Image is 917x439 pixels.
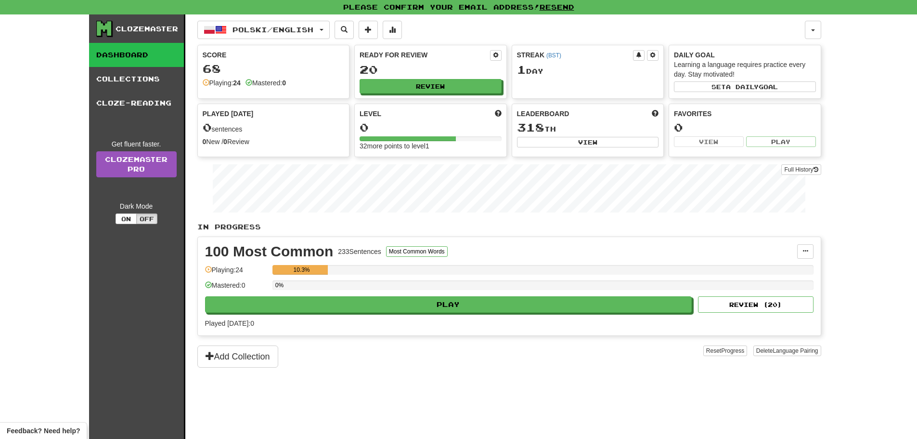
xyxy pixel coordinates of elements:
[517,121,659,134] div: th
[540,3,574,11] a: Resend
[203,50,345,60] div: Score
[205,265,268,281] div: Playing: 24
[338,247,381,256] div: 233 Sentences
[773,347,818,354] span: Language Pairing
[116,24,178,34] div: Clozemaster
[674,136,744,147] button: View
[781,164,821,175] button: Full History
[360,64,502,76] div: 20
[116,213,137,224] button: On
[203,120,212,134] span: 0
[386,246,448,257] button: Most Common Words
[674,109,816,119] div: Favorites
[89,67,184,91] a: Collections
[753,346,821,356] button: DeleteLanguage Pairing
[197,222,821,232] p: In Progress
[360,121,502,133] div: 0
[223,138,227,146] strong: 0
[517,109,569,119] span: Leaderboard
[197,21,330,39] button: Polski/English
[383,21,402,39] button: More stats
[703,346,747,356] button: ResetProgress
[136,213,157,224] button: Off
[360,109,381,119] span: Level
[517,50,633,60] div: Streak
[282,79,286,87] strong: 0
[205,244,334,259] div: 100 Most Common
[205,280,268,296] div: Mastered: 0
[517,64,659,76] div: Day
[360,79,502,93] button: Review
[233,79,241,87] strong: 24
[674,50,816,60] div: Daily Goal
[245,78,286,88] div: Mastered:
[203,63,345,75] div: 68
[546,52,561,59] a: (BST)
[203,121,345,134] div: sentences
[698,296,814,313] button: Review (20)
[517,120,544,134] span: 318
[495,109,502,119] span: Score more points to level up
[205,319,254,327] span: Played [DATE]: 0
[674,60,816,79] div: Learning a language requires practice every day. Stay motivated!
[197,346,278,368] button: Add Collection
[726,83,759,90] span: a daily
[652,109,659,119] span: This week in points, UTC
[359,21,378,39] button: Add sentence to collection
[203,137,345,146] div: New / Review
[96,151,177,177] a: ClozemasterPro
[517,63,526,76] span: 1
[232,26,313,34] span: Polski / English
[721,347,744,354] span: Progress
[674,121,816,133] div: 0
[7,426,80,436] span: Open feedback widget
[203,78,241,88] div: Playing:
[275,265,328,275] div: 10.3%
[96,201,177,211] div: Dark Mode
[360,50,490,60] div: Ready for Review
[674,81,816,92] button: Seta dailygoal
[203,109,254,119] span: Played [DATE]
[96,139,177,149] div: Get fluent faster.
[205,296,692,313] button: Play
[335,21,354,39] button: Search sentences
[89,43,184,67] a: Dashboard
[360,141,502,151] div: 32 more points to level 1
[746,136,816,147] button: Play
[203,138,207,146] strong: 0
[517,137,659,147] button: View
[89,91,184,115] a: Cloze-Reading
